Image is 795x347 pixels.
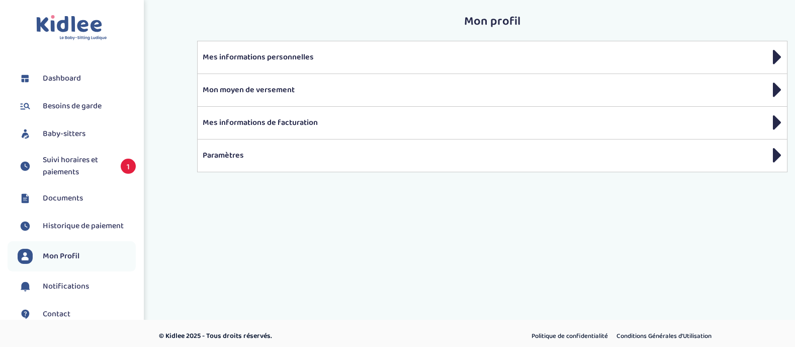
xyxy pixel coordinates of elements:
[18,126,136,142] a: Baby-sitters
[43,128,85,140] span: Baby-sitters
[18,99,33,114] img: besoin.svg
[18,279,33,294] img: notification.svg
[528,330,611,343] a: Politique de confidentialité
[43,220,124,232] span: Historique de paiement
[18,219,33,234] img: suivihoraire.svg
[18,126,33,142] img: babysitters.svg
[203,51,782,63] p: Mes informations personnelles
[18,307,33,322] img: contact.svg
[613,330,715,343] a: Conditions Générales d’Utilisation
[18,159,33,174] img: suivihoraire.svg
[18,99,136,114] a: Besoins de garde
[43,73,81,85] span: Dashboard
[43,281,89,293] span: Notifications
[43,192,83,204] span: Documents
[18,154,136,178] a: Suivi horaires et paiements 1
[18,307,136,322] a: Contact
[159,331,440,341] p: © Kidlee 2025 - Tous droits réservés.
[43,154,111,178] span: Suivi horaires et paiements
[18,71,136,86] a: Dashboard
[36,15,107,41] img: logo.svg
[203,117,782,129] p: Mes informations de facturation
[18,249,136,264] a: Mon Profil
[43,308,70,320] span: Contact
[43,100,102,112] span: Besoins de garde
[18,279,136,294] a: Notifications
[203,84,782,96] p: Mon moyen de versement
[43,250,79,262] span: Mon Profil
[18,191,136,206] a: Documents
[203,150,782,162] p: Paramètres
[18,249,33,264] img: profil.svg
[121,159,136,174] span: 1
[197,15,787,28] h2: Mon profil
[18,191,33,206] img: documents.svg
[18,219,136,234] a: Historique de paiement
[18,71,33,86] img: dashboard.svg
